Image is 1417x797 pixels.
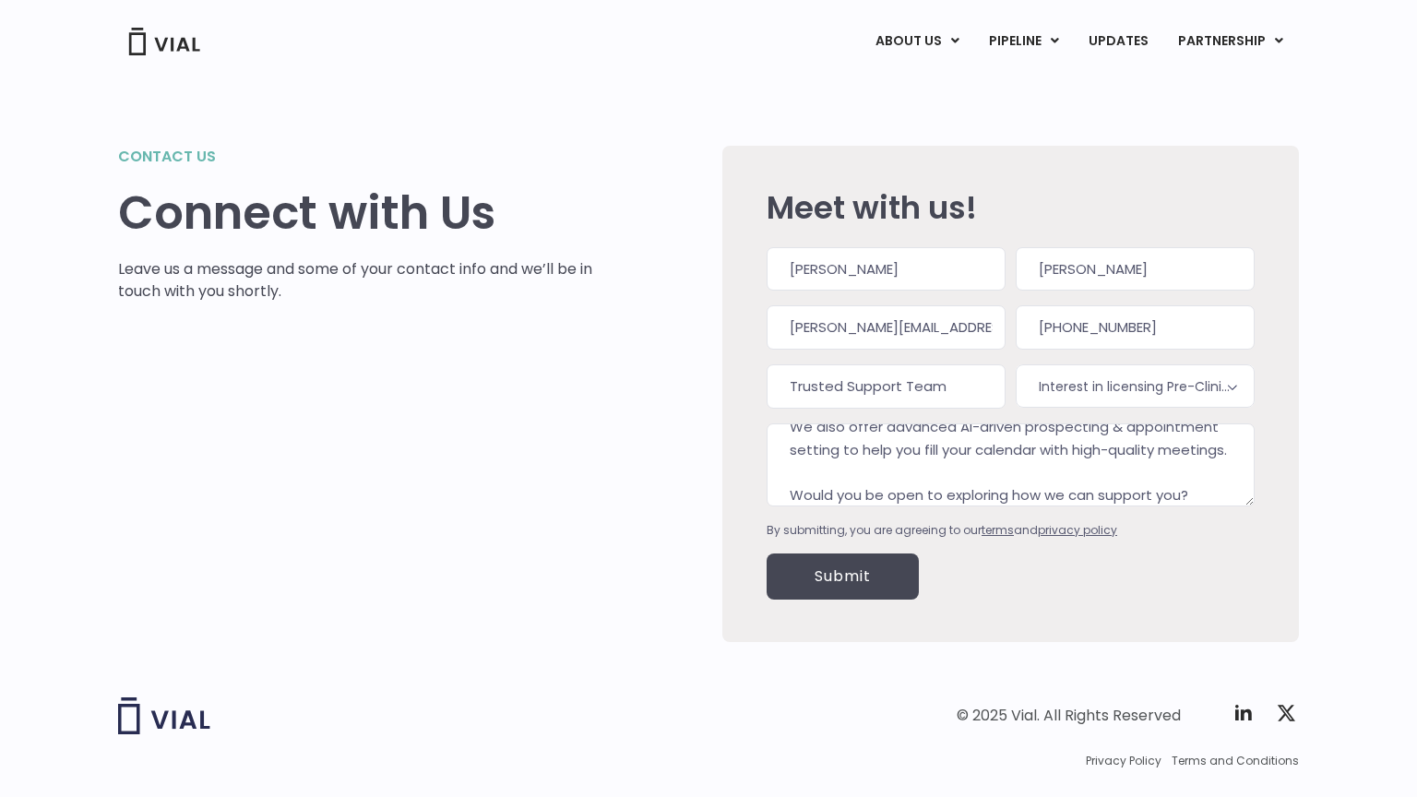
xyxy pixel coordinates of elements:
[767,553,919,600] input: Submit
[767,305,1006,350] input: Work email*
[861,26,973,57] a: ABOUT USMenu Toggle
[1172,753,1299,769] a: Terms and Conditions
[1016,247,1255,291] input: Last name*
[1016,305,1255,350] input: Phone
[118,186,593,240] h1: Connect with Us
[767,522,1255,539] div: By submitting, you are agreeing to our and
[957,706,1181,726] div: © 2025 Vial. All Rights Reserved
[127,28,201,55] img: Vial Logo
[767,364,1006,409] input: Company*
[974,26,1073,57] a: PIPELINEMenu Toggle
[1074,26,1162,57] a: UPDATES
[118,697,210,734] img: Vial logo wih "Vial" spelled out
[118,258,593,303] p: Leave us a message and some of your contact info and we’ll be in touch with you shortly.
[1038,522,1117,538] a: privacy policy
[1086,753,1161,769] a: Privacy Policy
[1016,364,1255,408] span: Interest in licensing Pre-Clinical Assets
[982,522,1014,538] a: terms
[767,190,1255,225] h2: Meet with us!
[1163,26,1298,57] a: PARTNERSHIPMenu Toggle
[118,146,593,168] h2: Contact us
[767,247,1006,291] input: First name*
